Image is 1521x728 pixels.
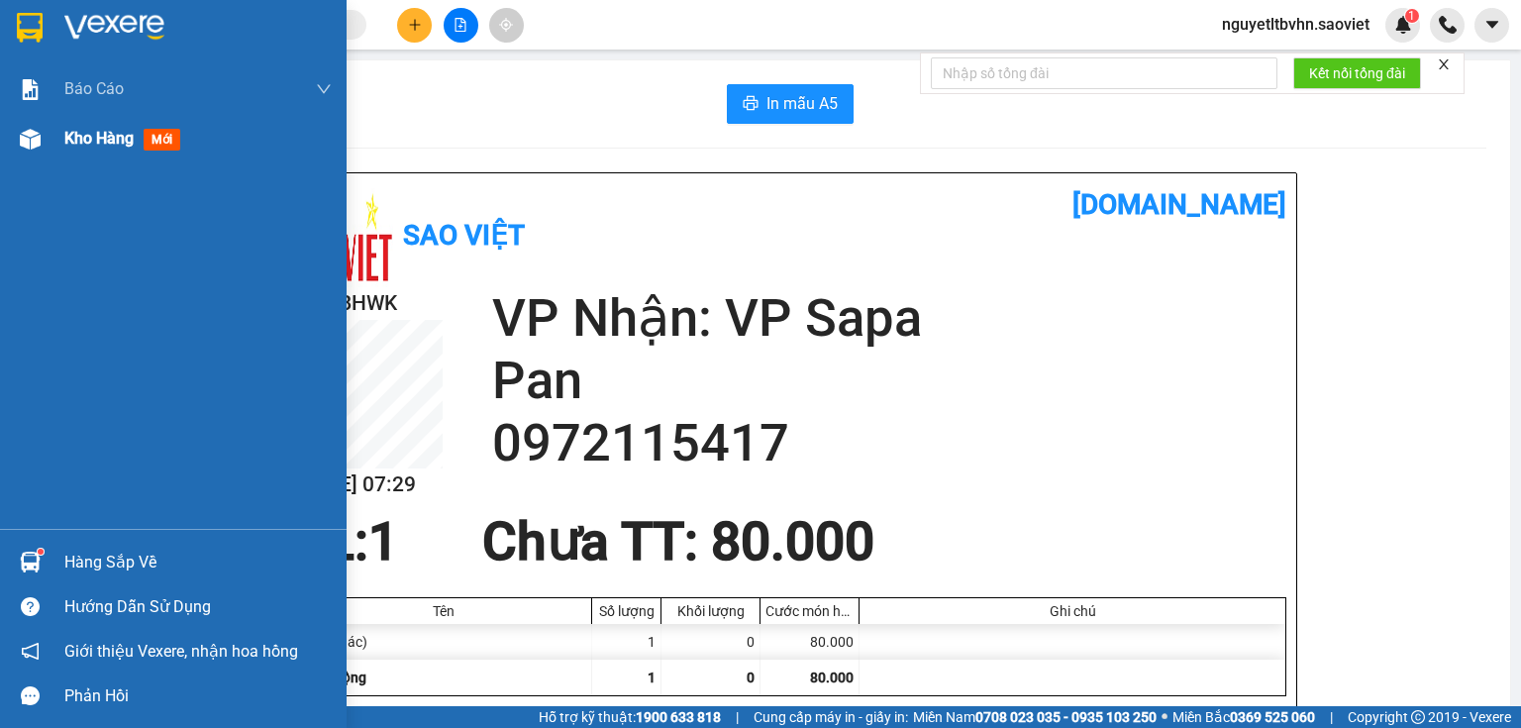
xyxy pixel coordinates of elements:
span: 1 [1408,9,1415,23]
div: Hướng dẫn sử dụng [64,592,332,622]
span: Cung cấp máy in - giấy in: [754,706,908,728]
span: plus [408,18,422,32]
span: close [1437,57,1451,71]
div: Cước món hàng [765,603,854,619]
div: Số lượng [597,603,656,619]
span: ⚪️ [1162,713,1167,721]
sup: 1 [1405,9,1419,23]
span: In mẫu A5 [766,91,838,116]
img: phone-icon [1439,16,1457,34]
strong: 0708 023 035 - 0935 103 250 [975,709,1157,725]
h2: [DATE] 07:29 [294,468,443,501]
div: Khối lượng [666,603,755,619]
span: caret-down [1483,16,1501,34]
sup: 1 [38,549,44,555]
h2: 5ZVIBHWK [294,287,443,320]
button: plus [397,8,432,43]
b: Sao Việt [403,219,525,252]
div: xop (Khác) [295,624,592,660]
span: Báo cáo [64,76,124,101]
button: file-add [444,8,478,43]
span: copyright [1411,710,1425,724]
strong: 0369 525 060 [1230,709,1315,725]
span: Miền Bắc [1172,706,1315,728]
h2: VP Nhận: VP Sapa [104,115,478,240]
h2: 0972115417 [492,412,1286,474]
span: 80.000 [810,670,854,685]
span: notification [21,642,40,661]
b: [DOMAIN_NAME] [264,16,478,49]
button: caret-down [1474,8,1509,43]
button: Kết nối tổng đài [1293,57,1421,89]
span: Miền Nam [913,706,1157,728]
span: aim [499,18,513,32]
span: message [21,686,40,705]
button: printerIn mẫu A5 [727,84,854,124]
span: | [736,706,739,728]
b: Sao Việt [120,47,242,79]
div: 80.000 [760,624,860,660]
img: warehouse-icon [20,129,41,150]
div: Tên [300,603,586,619]
span: nguyetltbvhn.saoviet [1206,12,1385,37]
div: Hàng sắp về [64,548,332,577]
input: Nhập số tổng đài [931,57,1277,89]
img: logo.jpg [11,16,110,115]
h2: Pan [492,350,1286,412]
span: printer [743,95,759,114]
span: | [1330,706,1333,728]
span: 1 [368,511,398,572]
div: Phản hồi [64,681,332,711]
span: 0 [747,670,755,685]
div: Ghi chú [864,603,1280,619]
h2: VP Nhận: VP Sapa [492,287,1286,350]
span: mới [144,129,180,151]
span: Kho hàng [64,129,134,148]
span: file-add [454,18,467,32]
img: icon-new-feature [1394,16,1412,34]
button: aim [489,8,524,43]
h2: 5ZVIBHWK [11,115,159,148]
div: Chưa TT : 80.000 [470,512,886,572]
img: warehouse-icon [20,552,41,572]
span: down [316,81,332,97]
span: question-circle [21,597,40,616]
strong: 1900 633 818 [636,709,721,725]
div: 0 [661,624,760,660]
span: 1 [648,670,656,685]
span: Hỗ trợ kỹ thuật: [539,706,721,728]
img: solution-icon [20,79,41,100]
span: Kết nối tổng đài [1309,62,1405,84]
b: [DOMAIN_NAME] [1072,188,1286,221]
img: logo-vxr [17,13,43,43]
div: 1 [592,624,661,660]
span: Giới thiệu Vexere, nhận hoa hồng [64,639,298,664]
